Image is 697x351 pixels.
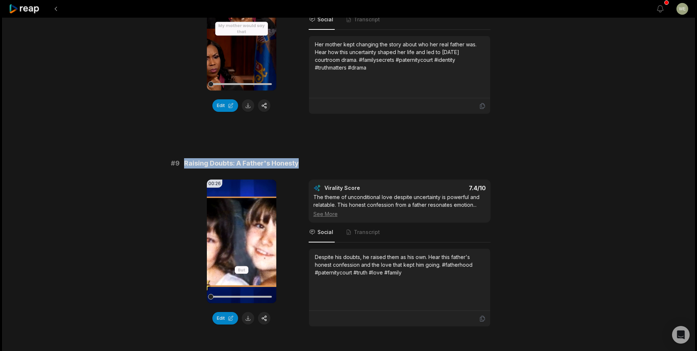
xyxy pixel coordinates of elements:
[317,16,333,23] span: Social
[171,158,180,169] span: # 9
[315,253,484,276] div: Despite his doubts, he raised them as his own. Hear this father's honest confession and the love ...
[672,326,690,344] div: Open Intercom Messenger
[354,228,380,236] span: Transcript
[324,184,403,192] div: Virality Score
[184,158,299,169] span: Raising Doubts: A Father's Honesty
[207,180,276,303] video: Your browser does not support mp4 format.
[317,228,333,236] span: Social
[407,184,486,192] div: 7.4 /10
[315,40,484,71] div: Her mother kept changing the story about who her real father was. Hear how this uncertainty shape...
[354,16,380,23] span: Transcript
[313,210,486,218] div: See More
[212,99,238,112] button: Edit
[309,223,491,242] nav: Tabs
[212,312,238,325] button: Edit
[313,193,486,218] div: The theme of unconditional love despite uncertainty is powerful and relatable. This honest confes...
[309,10,491,30] nav: Tabs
